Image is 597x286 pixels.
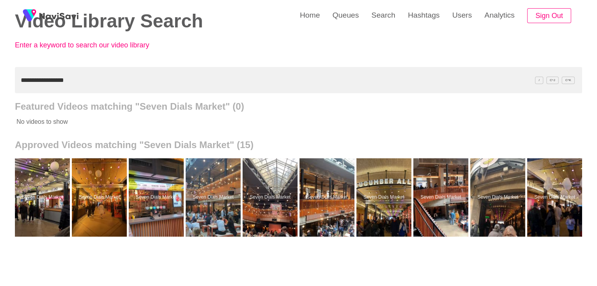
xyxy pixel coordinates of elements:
img: fireSpot [39,12,79,20]
span: C^J [546,76,559,84]
p: Enter a keyword to search our video library [15,41,188,49]
a: Seven Dials MarketSeven Dials Market [15,158,72,237]
button: Sign Out [527,8,571,24]
h2: Featured Videos matching "Seven Dials Market" (0) [15,101,582,112]
span: / [535,76,543,84]
a: Seven Dials MarketSeven Dials Market [470,158,527,237]
img: fireSpot [20,6,39,25]
a: Seven Dials MarketSeven Dials Market [186,158,243,237]
h2: Approved Videos matching "Seven Dials Market" (15) [15,139,582,150]
a: Seven Dials MarketSeven Dials Market [72,158,129,237]
a: Seven Dials MarketSeven Dials Market [413,158,470,237]
a: Seven Dials MarketSeven Dials Market [129,158,186,237]
p: No videos to show [15,112,525,132]
a: Seven Dials MarketSeven Dials Market [243,158,299,237]
span: C^K [562,76,575,84]
a: Seven Dials MarketSeven Dials Market [299,158,356,237]
a: Seven Dials MarketSeven Dials Market [356,158,413,237]
a: Seven Dials MarketSeven Dials Market [527,158,584,237]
